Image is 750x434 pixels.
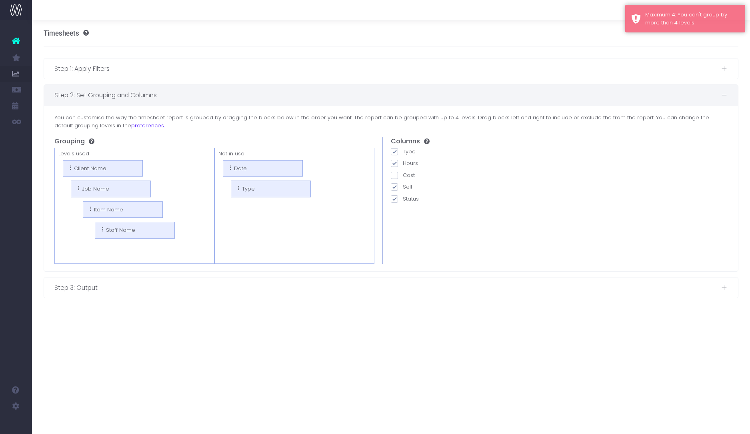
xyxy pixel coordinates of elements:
[391,137,430,145] h5: Columns
[44,29,89,37] h3: Timesheets
[391,171,430,179] label: Cost
[54,114,728,264] div: You can customise the way the timesheet report is grouped by dragging the blocks below in the ord...
[63,160,143,177] li: Client Name
[54,148,89,158] div: Levels used
[83,201,163,218] li: Item Name
[54,90,721,100] span: Step 2: Set Grouping and Columns
[54,64,721,74] span: Step 1: Apply Filters
[54,137,374,145] h5: Grouping
[95,222,175,239] li: Staff Name
[391,148,430,156] label: Type
[214,148,244,158] div: Not in use
[645,11,739,26] div: Maximum 4: You can't group by more than 4 levels
[223,160,303,177] li: Date
[391,195,430,203] label: Status
[71,181,151,197] li: Job Name
[131,122,164,129] a: preferences
[231,181,311,197] li: Type
[391,159,430,167] label: Hours
[54,283,721,293] span: Step 3: Output
[10,418,22,430] img: images/default_profile_image.png
[391,183,430,191] label: Sell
